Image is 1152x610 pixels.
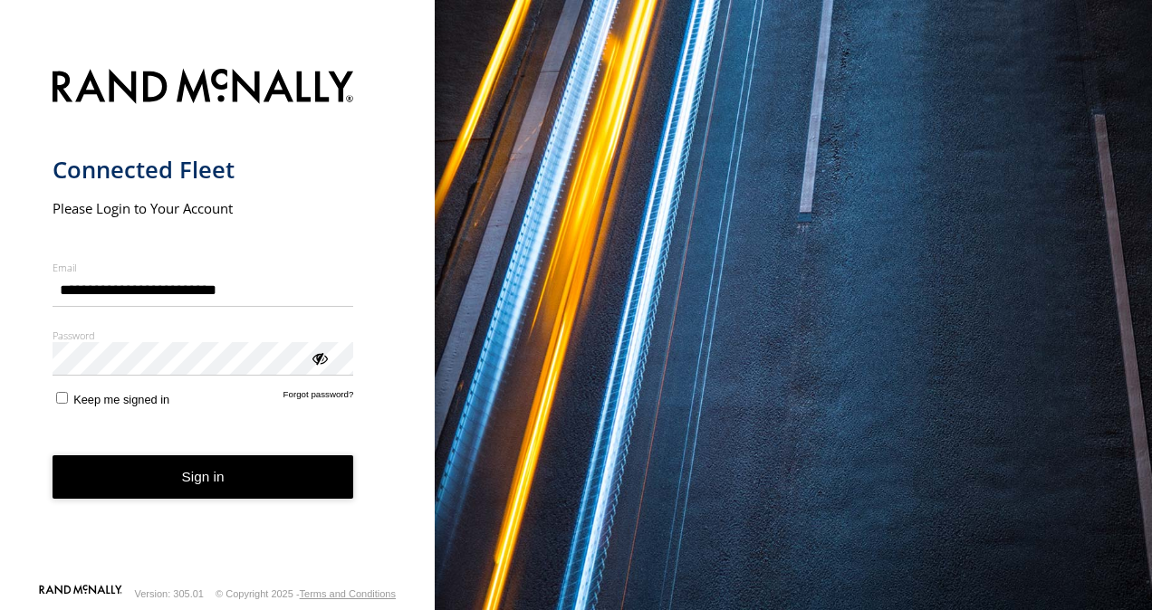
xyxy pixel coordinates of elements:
a: Visit our Website [39,585,122,603]
form: main [53,58,383,583]
label: Email [53,261,354,274]
img: Rand McNally [53,65,354,111]
div: ViewPassword [310,348,328,367]
a: Forgot password? [283,389,354,406]
h2: Please Login to Your Account [53,199,354,217]
div: Version: 305.01 [135,588,204,599]
a: Terms and Conditions [300,588,396,599]
h1: Connected Fleet [53,155,354,185]
div: © Copyright 2025 - [216,588,396,599]
input: Keep me signed in [56,392,68,404]
button: Sign in [53,455,354,500]
span: Keep me signed in [73,393,169,406]
label: Password [53,329,354,342]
